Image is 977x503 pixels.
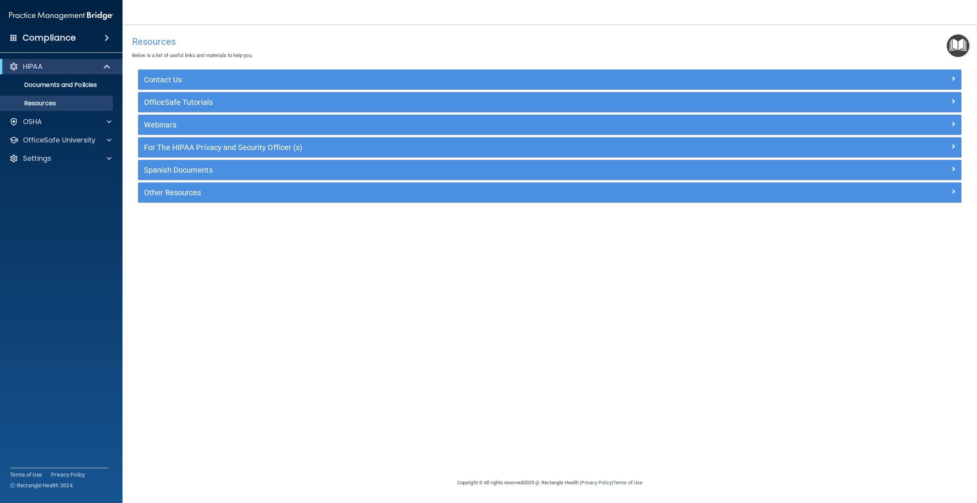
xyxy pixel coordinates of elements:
h5: Other Resources [144,188,750,197]
a: Webinars [144,119,956,131]
span: Below is a list of useful links and materials to help you. [132,52,253,58]
h5: Webinars [144,121,750,129]
a: Other Resources [144,186,956,199]
a: HIPAA [9,62,111,71]
p: Documents and Policies [5,81,109,89]
iframe: Drift Widget Chat Controller [845,449,968,479]
a: OfficeSafe University [9,136,111,145]
p: OSHA [23,117,42,126]
a: Privacy Policy [581,480,611,485]
div: Copyright © All rights reserved 2025 @ Rectangle Health | | [410,470,689,495]
h5: Spanish Documents [144,166,750,174]
a: Settings [9,154,111,163]
h5: Contact Us [144,75,750,84]
a: Terms of Use [613,480,642,485]
span: Ⓒ Rectangle Health 2024 [10,482,73,489]
h4: Compliance [23,33,76,43]
a: OfficeSafe Tutorials [144,96,956,108]
a: OSHA [9,117,111,126]
p: HIPAA [23,62,42,71]
button: Open Resource Center [947,34,969,57]
p: Resources [5,100,109,107]
img: PMB logo [9,8,113,23]
a: Terms of Use [10,471,42,479]
p: OfficeSafe University [23,136,95,145]
p: Settings [23,154,51,163]
h5: OfficeSafe Tutorials [144,98,750,106]
a: Contact Us [144,73,956,86]
a: For The HIPAA Privacy and Security Officer (s) [144,141,956,154]
a: Spanish Documents [144,164,956,176]
a: Privacy Policy [51,471,85,479]
h4: Resources [132,37,967,47]
h5: For The HIPAA Privacy and Security Officer (s) [144,143,750,152]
